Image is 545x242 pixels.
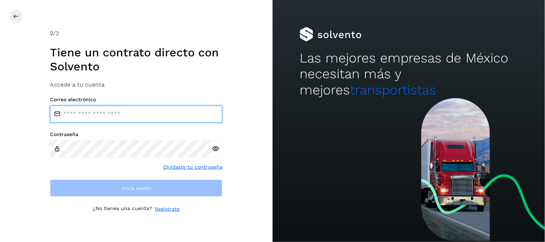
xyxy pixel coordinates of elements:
div: /2 [50,29,222,38]
h1: Tiene un contrato directo con Solvento [50,46,222,73]
span: Inicia sesión [121,186,152,191]
label: Correo electrónico [50,97,222,103]
a: Olvidaste tu contraseña [163,163,222,171]
p: ¿No tienes una cuenta? [93,205,152,213]
button: Inicia sesión [50,180,222,197]
h3: Accede a tu cuenta [50,81,222,88]
label: Contraseña [50,131,222,138]
a: Regístrate [155,205,180,213]
span: transportistas [350,82,436,98]
span: 2 [50,30,53,37]
h2: Las mejores empresas de México necesitan más y mejores [300,50,518,98]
